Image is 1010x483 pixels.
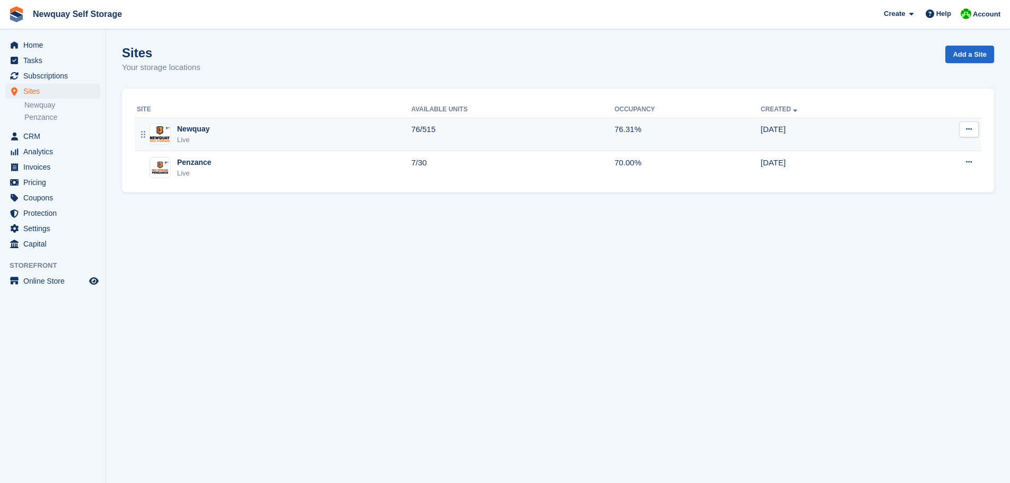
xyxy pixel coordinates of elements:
[761,151,901,184] td: [DATE]
[5,129,100,144] a: menu
[177,124,209,135] div: Newquay
[5,160,100,174] a: menu
[24,112,100,122] a: Penzance
[5,206,100,221] a: menu
[5,236,100,251] a: menu
[23,38,87,52] span: Home
[5,175,100,190] a: menu
[5,53,100,68] a: menu
[614,118,761,151] td: 76.31%
[5,38,100,52] a: menu
[23,160,87,174] span: Invoices
[122,62,200,74] p: Your storage locations
[614,101,761,118] th: Occupancy
[87,275,100,287] a: Preview store
[961,8,971,19] img: Baylor
[945,46,994,63] a: Add a Site
[411,118,614,151] td: 76/515
[23,129,87,144] span: CRM
[411,151,614,184] td: 7/30
[23,175,87,190] span: Pricing
[411,101,614,118] th: Available Units
[177,168,212,179] div: Live
[10,260,106,271] span: Storefront
[5,190,100,205] a: menu
[23,144,87,159] span: Analytics
[24,100,100,110] a: Newquay
[884,8,905,19] span: Create
[150,126,170,142] img: Image of Newquay site
[936,8,951,19] span: Help
[5,274,100,288] a: menu
[23,68,87,83] span: Subscriptions
[23,274,87,288] span: Online Store
[177,157,212,168] div: Penzance
[23,221,87,236] span: Settings
[122,46,200,60] h1: Sites
[23,206,87,221] span: Protection
[614,151,761,184] td: 70.00%
[23,84,87,99] span: Sites
[29,5,126,23] a: Newquay Self Storage
[5,84,100,99] a: menu
[8,6,24,22] img: stora-icon-8386f47178a22dfd0bd8f6a31ec36ba5ce8667c1dd55bd0f319d3a0aa187defe.svg
[23,190,87,205] span: Coupons
[5,221,100,236] a: menu
[177,135,209,145] div: Live
[23,236,87,251] span: Capital
[761,106,800,113] a: Created
[973,9,1000,20] span: Account
[5,68,100,83] a: menu
[5,144,100,159] a: menu
[135,101,411,118] th: Site
[23,53,87,68] span: Tasks
[761,118,901,151] td: [DATE]
[150,160,170,175] img: Image of Penzance site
